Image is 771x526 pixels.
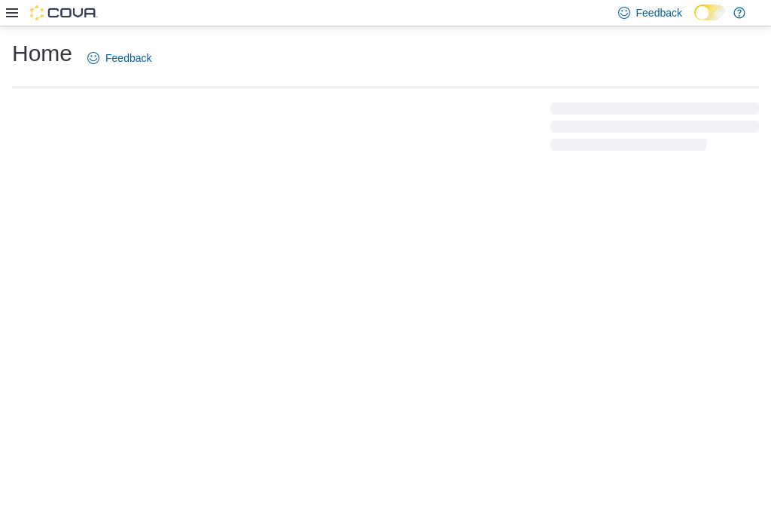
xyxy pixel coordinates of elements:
[694,5,726,20] input: Dark Mode
[30,5,98,20] img: Cova
[105,50,151,66] span: Feedback
[636,5,682,20] span: Feedback
[550,106,759,154] span: Loading
[12,38,72,69] h1: Home
[81,43,157,73] a: Feedback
